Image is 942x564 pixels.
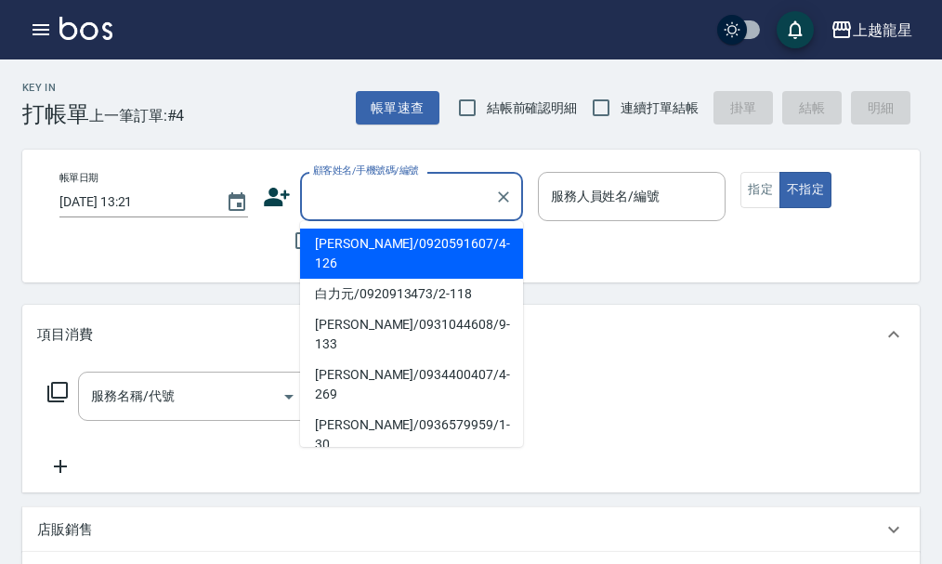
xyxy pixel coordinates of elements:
button: 指定 [740,172,780,208]
li: [PERSON_NAME]/0920591607/4-126 [300,229,523,279]
h3: 打帳單 [22,101,89,127]
li: 白力元/0920913473/2-118 [300,279,523,309]
button: save [777,11,814,48]
img: Logo [59,17,112,40]
span: 連續打單結帳 [621,98,699,118]
label: 顧客姓名/手機號碼/編號 [313,164,419,177]
p: 店販銷售 [37,520,93,540]
label: 帳單日期 [59,171,98,185]
span: 結帳前確認明細 [487,98,578,118]
li: [PERSON_NAME]/0931044608/9-133 [300,309,523,360]
button: 上越龍星 [823,11,920,49]
li: [PERSON_NAME]/0934400407/4-269 [300,360,523,410]
button: 不指定 [779,172,831,208]
input: YYYY/MM/DD hh:mm [59,187,207,217]
div: 上越龍星 [853,19,912,42]
div: 項目消費 [22,305,920,364]
p: 項目消費 [37,325,93,345]
button: Clear [491,184,517,210]
span: 上一筆訂單:#4 [89,104,185,127]
h2: Key In [22,82,89,94]
button: Open [274,382,304,412]
button: 帳單速查 [356,91,439,125]
button: Choose date, selected date is 2025-10-04 [215,180,259,225]
div: 店販銷售 [22,507,920,552]
li: [PERSON_NAME]/0936579959/1-30 [300,410,523,460]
